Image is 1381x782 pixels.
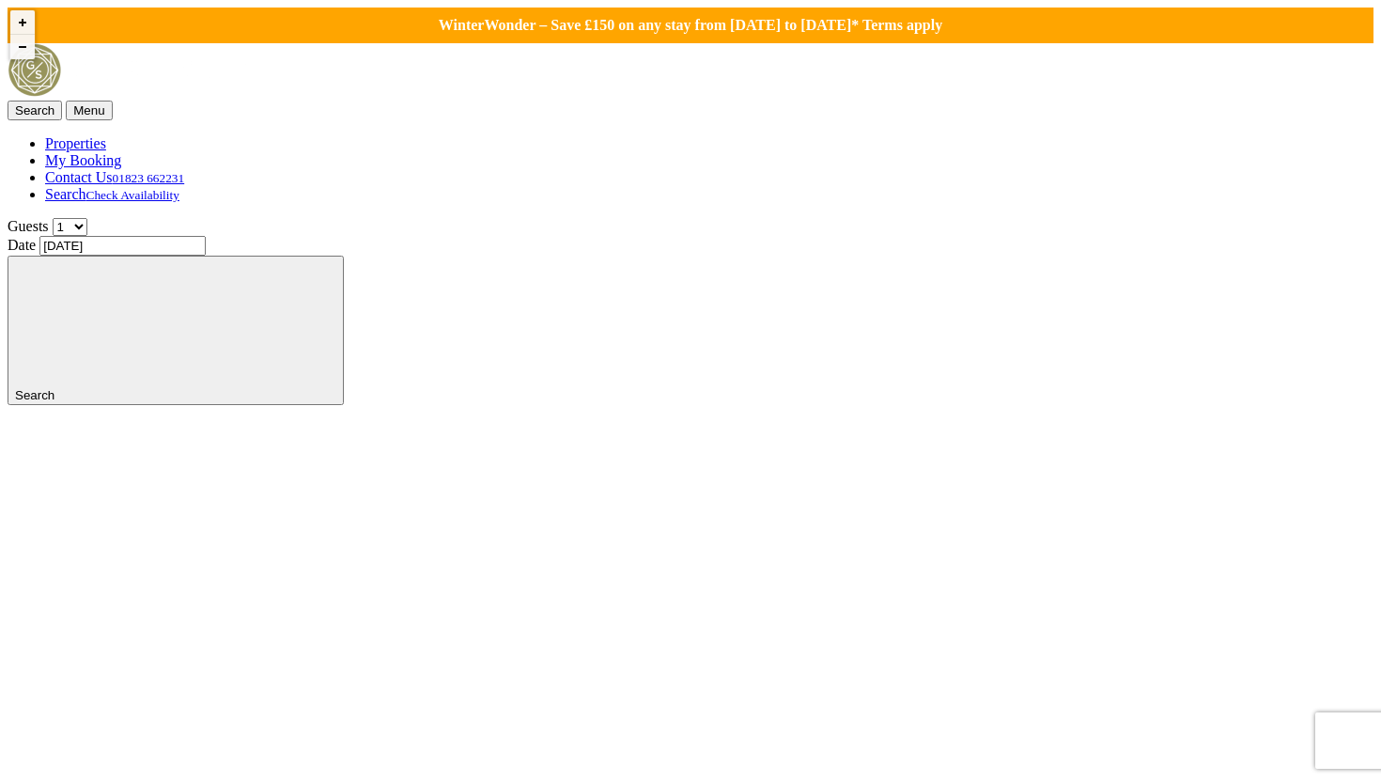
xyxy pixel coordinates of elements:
[10,35,35,59] button: Zoom out
[39,236,206,256] input: Arrival Date
[113,171,185,185] small: 01823 662231
[66,101,112,120] button: Menu
[8,43,261,97] img: Group Stays
[8,8,1373,43] a: WinterWonder – Save £150 on any stay from [DATE] to [DATE]* Terms apply
[45,169,184,185] a: Contact Us01823 662231
[8,256,344,405] button: Search
[8,218,49,234] label: Guests
[15,103,54,117] span: Search
[10,10,35,35] button: Zoom in
[8,101,62,120] button: Search
[73,103,104,117] span: Menu
[45,152,121,168] a: My Booking
[8,237,36,253] label: Date
[15,388,54,402] span: Search
[45,135,106,151] a: Properties
[86,188,179,202] small: Check Availability
[45,186,179,202] a: SearchCheck Availability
